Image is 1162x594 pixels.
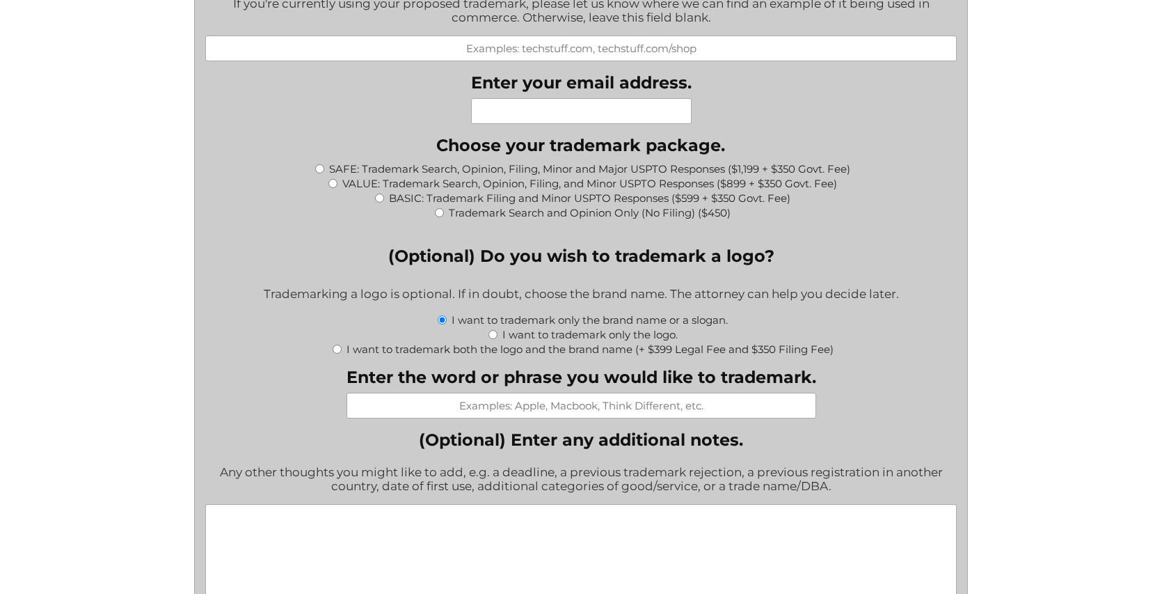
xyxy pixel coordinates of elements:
label: VALUE: Trademark Search, Opinion, Filing, and Minor USPTO Responses ($899 + $350 Govt. Fee) [342,177,837,190]
label: BASIC: Trademark Filing and Minor USPTO Responses ($599 + $350 Govt. Fee) [389,192,790,205]
label: SAFE: Trademark Search, Opinion, Filing, Minor and Major USPTO Responses ($1,199 + $350 Govt. Fee) [329,162,850,175]
input: Examples: Apple, Macbook, Think Different, etc. [347,393,816,419]
label: I want to trademark only the brand name or a slogan. [452,313,728,327]
legend: Choose your trademark package. [436,135,725,155]
div: Trademarking a logo is optional. If in doubt, choose the brand name. The attorney can help you de... [205,278,957,312]
input: Examples: techstuff.com, techstuff.com/shop [205,36,957,61]
label: I want to trademark both the logo and the brand name (+ $399 Legal Fee and $350 Filing Fee) [347,343,834,356]
legend: (Optional) Do you wish to trademark a logo? [388,246,774,266]
label: Enter the word or phrase you would like to trademark. [347,367,816,387]
label: I want to trademark only the logo. [502,328,678,341]
label: (Optional) Enter any additional notes. [205,430,957,450]
label: Enter your email address. [471,72,692,93]
div: Any other thoughts you might like to add, e.g. a deadline, a previous trademark rejection, a prev... [205,456,957,504]
label: Trademark Search and Opinion Only (No Filing) ($450) [449,206,731,219]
